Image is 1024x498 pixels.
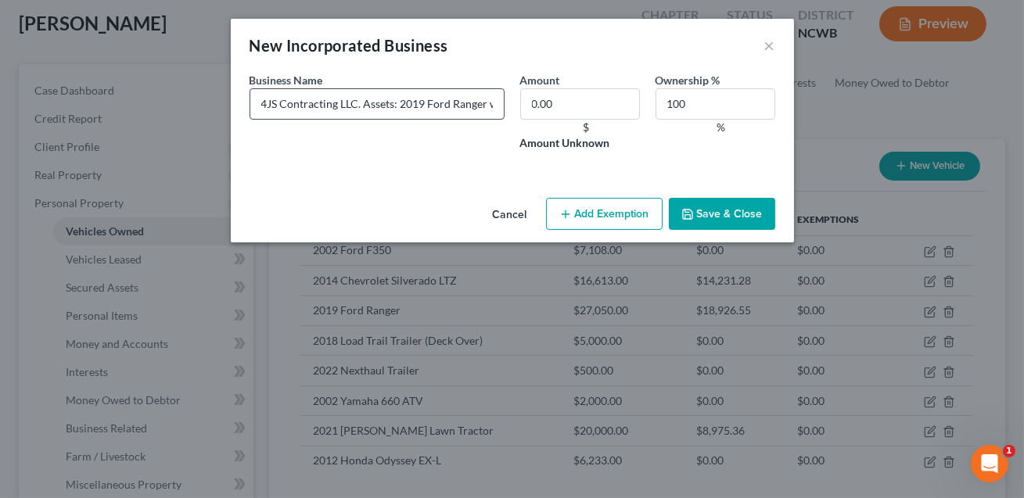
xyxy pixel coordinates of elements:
[250,34,448,56] div: New Incorporated Business
[668,120,775,135] div: %
[250,88,505,120] input: Enter name...
[250,73,323,87] span: Business Name
[669,198,775,231] button: Save & Close
[656,72,720,88] label: Ownership %
[1003,445,1015,457] span: 1
[656,88,775,120] input: 0.00
[520,135,610,151] label: Amount Unknown
[971,445,1008,482] iframe: Intercom live chat
[533,120,640,135] div: $
[520,88,640,120] input: 0.00
[520,72,560,88] label: Amount
[764,36,775,55] button: ×
[480,199,540,231] button: Cancel
[546,198,663,231] button: Add Exemption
